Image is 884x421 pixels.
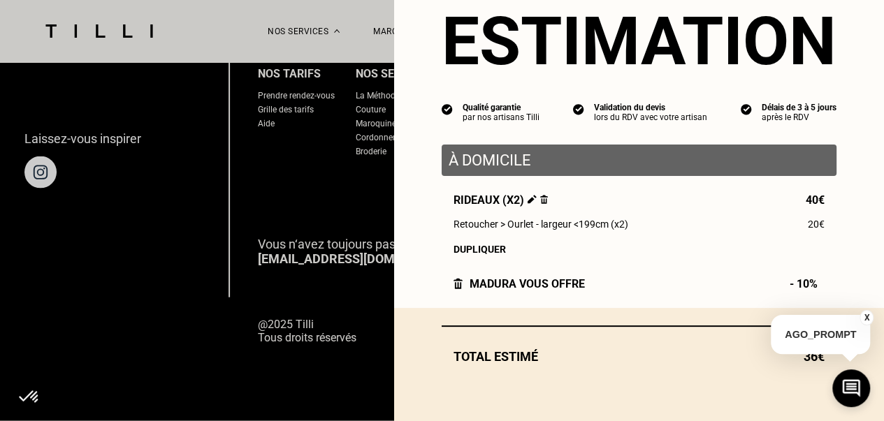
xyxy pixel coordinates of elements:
[442,2,836,80] section: Estimation
[594,112,707,122] div: lors du RDV avec votre artisan
[806,193,825,207] span: 40€
[540,195,548,204] img: Supprimer
[860,310,874,325] button: X
[442,103,453,115] img: icon list info
[762,112,836,122] div: après le RDV
[463,112,539,122] div: par nos artisans Tilli
[449,152,829,169] p: À domicile
[463,103,539,112] div: Qualité garantie
[442,349,836,364] div: Total estimé
[528,195,537,204] img: Éditer
[454,244,825,255] div: Dupliquer
[762,103,836,112] div: Délais de 3 à 5 jours
[573,103,584,115] img: icon list info
[594,103,707,112] div: Validation du devis
[771,315,870,354] p: AGO_PROMPT
[741,103,752,115] img: icon list info
[454,277,585,290] div: Madura vous offre
[454,193,548,207] span: Rideaux (x2)
[454,219,628,230] span: Retoucher > Ourlet - largeur <199cm (x2)
[808,219,825,230] span: 20€
[790,277,825,290] span: - 10%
